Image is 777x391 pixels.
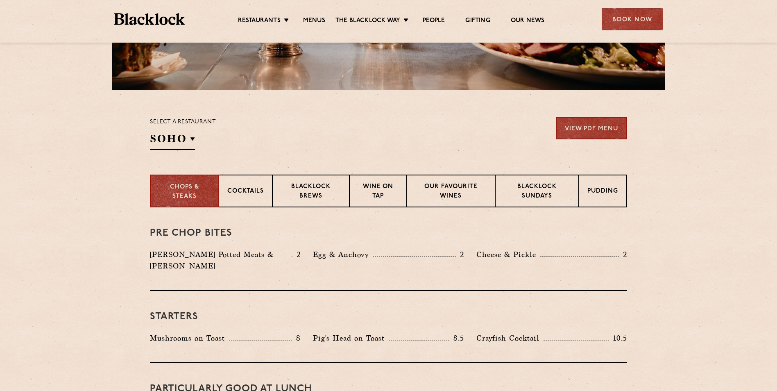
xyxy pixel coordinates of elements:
p: 8.5 [449,333,464,343]
a: Our News [511,17,545,26]
h3: Pre Chop Bites [150,228,627,239]
p: 2 [456,249,464,260]
p: [PERSON_NAME] Potted Meats & [PERSON_NAME] [150,249,292,272]
p: Cocktails [227,187,264,197]
img: BL_Textured_Logo-footer-cropped.svg [114,13,185,25]
p: Blacklock Sundays [504,182,570,202]
a: People [423,17,445,26]
p: 8 [292,333,301,343]
p: Select a restaurant [150,117,216,127]
p: Egg & Anchovy [313,249,373,260]
p: Wine on Tap [358,182,398,202]
a: View PDF Menu [556,117,627,139]
p: Mushrooms on Toast [150,332,229,344]
p: Pudding [587,187,618,197]
a: Gifting [465,17,490,26]
a: The Blacklock Way [335,17,400,26]
h3: Starters [150,311,627,322]
p: Cheese & Pickle [476,249,540,260]
a: Menus [303,17,325,26]
p: Our favourite wines [415,182,486,202]
p: 2 [292,249,301,260]
p: Crayfish Cocktail [476,332,544,344]
a: Restaurants [238,17,281,26]
p: 10.5 [609,333,627,343]
div: Book Now [602,8,663,30]
p: Pig's Head on Toast [313,332,389,344]
p: Chops & Steaks [159,183,210,201]
p: 2 [619,249,627,260]
p: Blacklock Brews [281,182,341,202]
h2: SOHO [150,132,195,150]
